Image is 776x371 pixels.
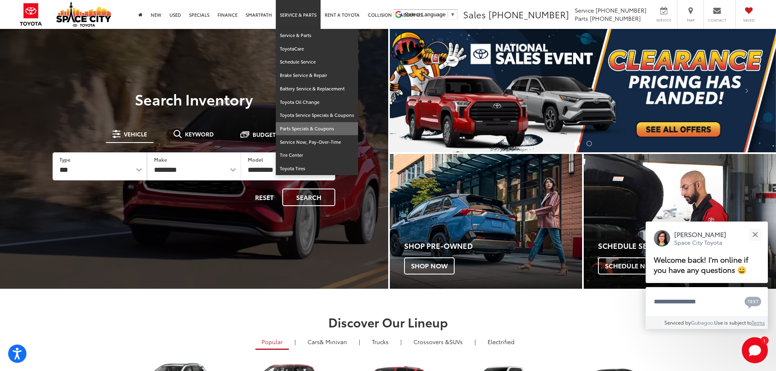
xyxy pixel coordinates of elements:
[646,222,768,329] div: Close[PERSON_NAME]Space City ToyotaWelcome back! I'm online if you have any questions 😀Type your ...
[276,109,358,122] a: Toyota Service Specials & Coupons
[282,189,335,206] button: Search
[714,319,752,326] span: Use is subject to
[276,82,358,96] a: Battery Service & Replacement
[124,131,147,137] span: Vehicle
[56,2,111,27] img: Space City Toyota
[691,319,714,326] a: Gubagoo.
[276,149,358,162] a: Tire Center: Opens in a new tab
[248,156,263,163] label: Model
[253,132,276,137] span: Budget
[276,162,358,175] a: Toyota Tires
[575,6,594,14] span: Service
[276,29,358,42] a: Service & Parts
[276,136,358,149] a: Service Now, Pay-Over-Time
[596,6,646,14] span: [PHONE_NUMBER]
[646,287,768,316] textarea: Type your message
[590,14,641,22] span: [PHONE_NUMBER]
[598,257,664,274] span: Schedule Now
[745,296,761,309] svg: Text
[276,69,358,82] a: Brake Service & Repair
[488,8,569,21] span: [PHONE_NUMBER]
[390,154,582,289] a: Shop Pre-Owned Shop Now
[450,11,455,18] span: ▼
[407,335,469,349] a: SUVs
[463,8,486,21] span: Sales
[276,122,358,136] a: Parts Specials & Coupons
[584,154,776,289] a: Schedule Service Schedule Now
[681,18,699,23] span: Map
[292,338,298,346] li: |
[276,42,358,56] a: ToyotaCare
[752,319,765,326] a: Terms
[390,154,582,289] div: Toyota
[255,335,289,350] a: Popular
[742,337,768,363] svg: Start Chat
[654,254,748,275] span: Welcome back! I'm online if you have any questions 😀
[708,18,726,23] span: Contact
[481,335,521,349] a: Electrified
[655,18,673,23] span: Service
[742,292,764,311] button: Chat with SMS
[718,45,776,136] button: Click to view next picture.
[587,141,592,146] li: Go to slide number 2.
[740,18,758,23] span: Saved
[584,154,776,289] div: Toyota
[575,14,588,22] span: Parts
[598,242,776,250] h4: Schedule Service
[763,338,765,342] span: 1
[574,141,580,146] li: Go to slide number 1.
[276,96,358,109] a: Toyota Oil Change
[404,257,455,274] span: Shop Now
[413,338,449,346] span: Crossovers &
[366,335,395,349] a: Trucks
[674,230,726,239] p: [PERSON_NAME]
[405,11,446,18] span: Select Language
[185,131,214,137] span: Keyword
[248,189,281,206] button: Reset
[301,335,353,349] a: Cars
[320,338,347,346] span: & Minivan
[405,11,455,18] a: Select Language​
[357,338,362,346] li: |
[404,242,582,250] h4: Shop Pre-Owned
[664,319,691,326] span: Serviced by
[154,156,167,163] label: Make
[742,337,768,363] button: Toggle Chat Window
[398,338,404,346] li: |
[473,338,478,346] li: |
[59,156,70,163] label: Type
[276,55,358,69] a: Schedule Service
[34,91,354,107] h3: Search Inventory
[674,239,726,246] p: Space City Toyota
[390,45,448,136] button: Click to view previous picture.
[101,315,675,329] h2: Discover Our Lineup
[746,226,764,243] button: Close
